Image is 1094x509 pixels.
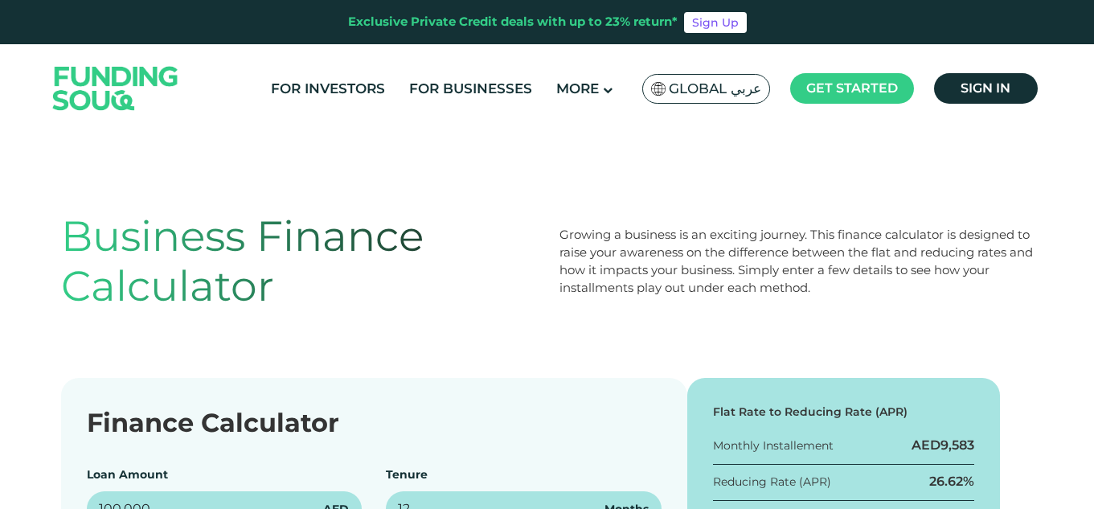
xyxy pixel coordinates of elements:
label: Tenure [386,467,428,482]
div: AED [912,437,974,454]
div: Growing a business is an exciting journey. This finance calculator is designed to raise your awar... [559,226,1034,297]
div: Flat Rate to Reducing Rate (APR) [713,404,975,421]
a: For Businesses [405,76,536,102]
div: Reducing Rate (APR) [713,474,831,491]
img: SA Flag [651,82,666,96]
label: Loan Amount [87,467,168,482]
span: Global عربي [669,80,761,98]
img: Logo [37,47,195,129]
a: For Investors [267,76,389,102]
div: 26.62% [929,473,974,491]
div: Exclusive Private Credit deals with up to 23% return* [348,13,678,31]
h1: Business Finance Calculator [61,211,535,312]
span: Get started [806,80,898,96]
a: Sign Up [684,12,747,33]
span: More [556,80,599,96]
div: Monthly Installement [713,437,834,454]
div: Finance Calculator [87,404,662,442]
a: Sign in [934,73,1038,104]
span: 9,583 [940,437,974,453]
span: Sign in [961,80,1010,96]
